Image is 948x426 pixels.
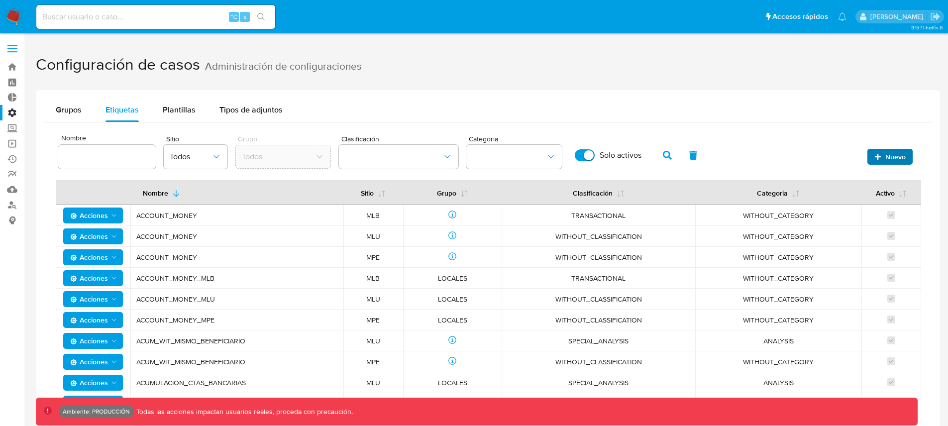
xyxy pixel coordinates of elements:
p: Todas las acciones impactan usuarios reales, proceda con precaución. [134,407,353,417]
span: ⌥ [230,12,237,21]
input: Buscar usuario o caso... [36,10,275,23]
a: Salir [930,11,941,22]
button: search-icon [251,10,271,24]
p: Ambiente: PRODUCCIÓN [63,410,130,414]
p: pio.zecchi@mercadolibre.com [870,12,927,21]
a: Notificaciones [838,12,846,21]
span: Accesos rápidos [772,11,828,22]
span: s [243,12,246,21]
